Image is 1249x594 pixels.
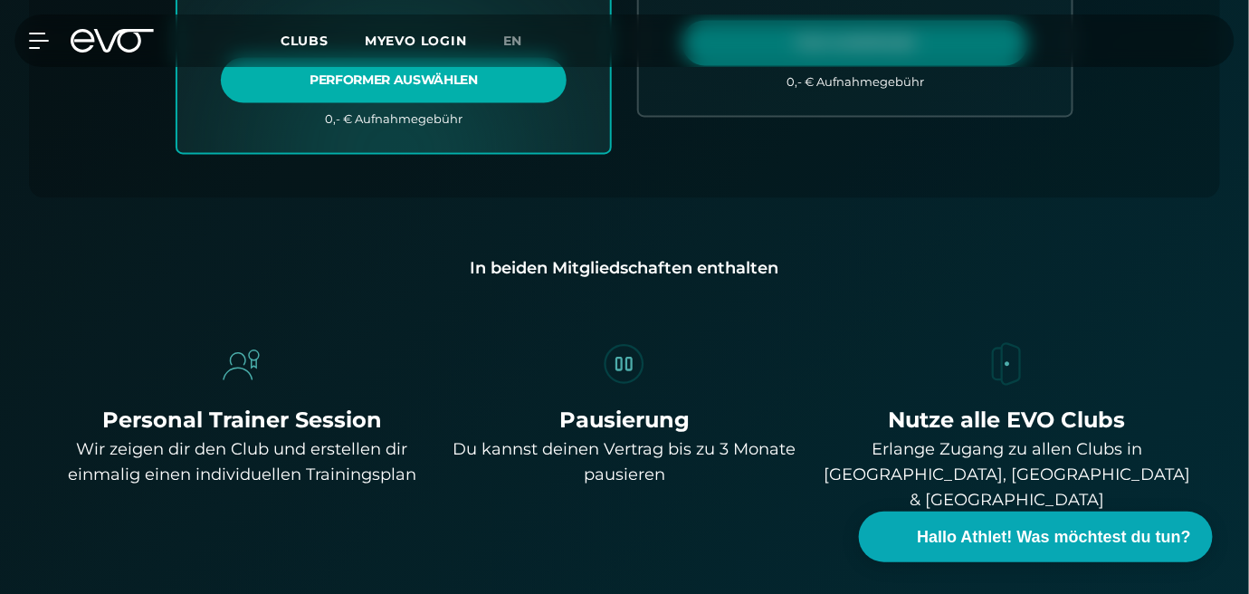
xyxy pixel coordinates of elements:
div: Personal Trainer Session [58,404,426,436]
span: Clubs [281,33,329,49]
div: Nutze alle EVO Clubs [823,404,1191,436]
a: Clubs [281,32,365,49]
span: Hallo Athlet! Was möchtest du tun? [917,525,1191,550]
div: Wir zeigen dir den Club und erstellen dir einmalig einen individuellen Trainingsplan [58,436,426,487]
span: en [503,33,523,49]
button: Hallo Athlet! Was möchtest du tun? [859,512,1213,562]
img: evofitness [216,339,267,389]
div: Pausierung [441,404,809,436]
a: MYEVO LOGIN [365,33,467,49]
img: evofitness [982,339,1033,389]
img: evofitness [599,339,650,389]
div: In beiden Mitgliedschaften enthalten [58,255,1191,281]
a: en [503,31,545,52]
div: Erlange Zugang zu allen Clubs in [GEOGRAPHIC_DATA], [GEOGRAPHIC_DATA] & [GEOGRAPHIC_DATA] [823,436,1191,513]
div: Du kannst deinen Vertrag bis zu 3 Monate pausieren [441,436,809,487]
